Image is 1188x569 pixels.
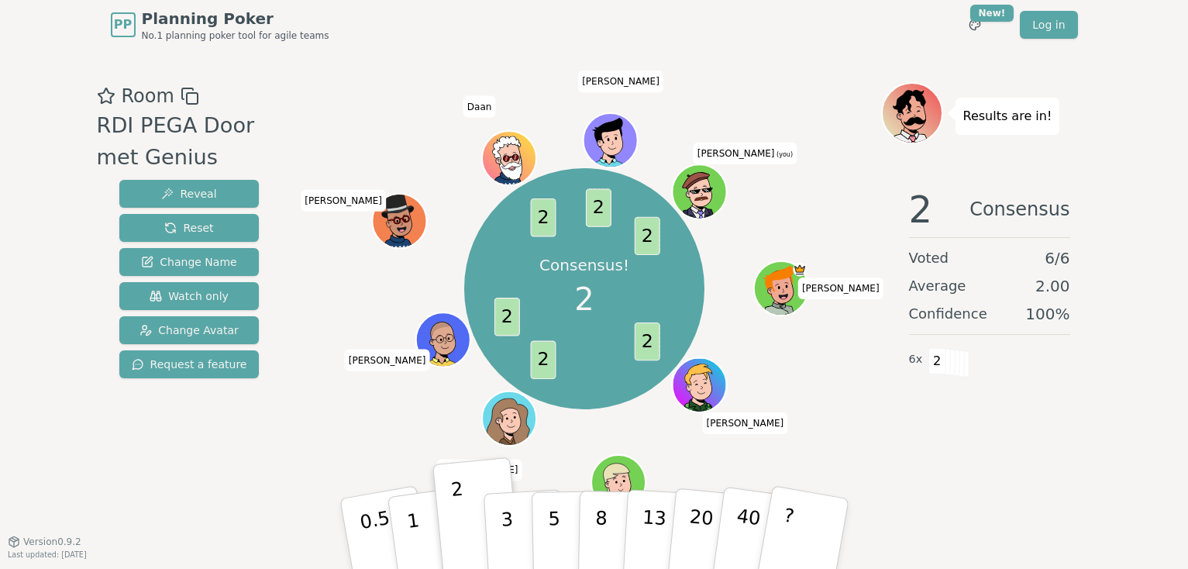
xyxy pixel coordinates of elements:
button: Change Name [119,248,260,276]
span: Consensus [969,191,1069,228]
span: Change Name [141,254,236,270]
span: Confidence [909,303,987,325]
span: Click to change your name [578,71,663,93]
button: Change Avatar [119,316,260,344]
span: Click to change your name [798,278,883,299]
a: Log in [1020,11,1077,39]
a: PPPlanning PokerNo.1 planning poker tool for agile teams [111,8,329,42]
span: Average [909,275,966,297]
span: Click to change your name [694,143,797,164]
button: Click to change your avatar [674,167,725,218]
span: Change Avatar [139,322,239,338]
button: Request a feature [119,350,260,378]
span: Click to change your name [345,350,430,371]
span: 2 [586,188,611,226]
span: Click to change your name [463,96,496,118]
span: 6 x [909,351,923,368]
span: PP [114,16,132,34]
span: Reset [164,220,213,236]
span: Voted [909,247,949,269]
button: Version0.9.2 [8,536,81,548]
span: 2 [909,191,933,228]
span: Reveal [161,186,216,202]
button: New! [961,11,989,39]
span: 2.00 [1035,275,1070,297]
span: Watch only [150,288,229,304]
button: Reveal [119,180,260,208]
span: 100 % [1025,303,1069,325]
button: Add as favourite [97,82,115,110]
span: (you) [775,151,794,158]
span: Request a feature [132,357,247,372]
span: 2 [635,217,660,255]
div: RDI PEGA Door met Genius [97,110,288,174]
span: 6 / 6 [1045,247,1069,269]
button: Watch only [119,282,260,310]
span: Last updated: [DATE] [8,550,87,559]
span: Roland is the host [793,263,807,277]
span: Planning Poker [142,8,329,29]
span: 2 [635,322,660,360]
span: 2 [531,341,556,379]
span: Click to change your name [703,412,788,434]
div: New! [970,5,1014,22]
span: 2 [531,198,556,236]
p: Consensus! [539,254,629,276]
span: 2 [928,348,946,374]
span: Room [122,82,174,110]
span: Click to change your name [437,460,522,481]
button: Reset [119,214,260,242]
span: Click to change your name [301,190,386,212]
span: 2 [574,276,594,322]
span: Version 0.9.2 [23,536,81,548]
p: 2 [449,478,470,563]
p: Results are in! [963,105,1052,127]
span: No.1 planning poker tool for agile teams [142,29,329,42]
span: 2 [494,298,520,336]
